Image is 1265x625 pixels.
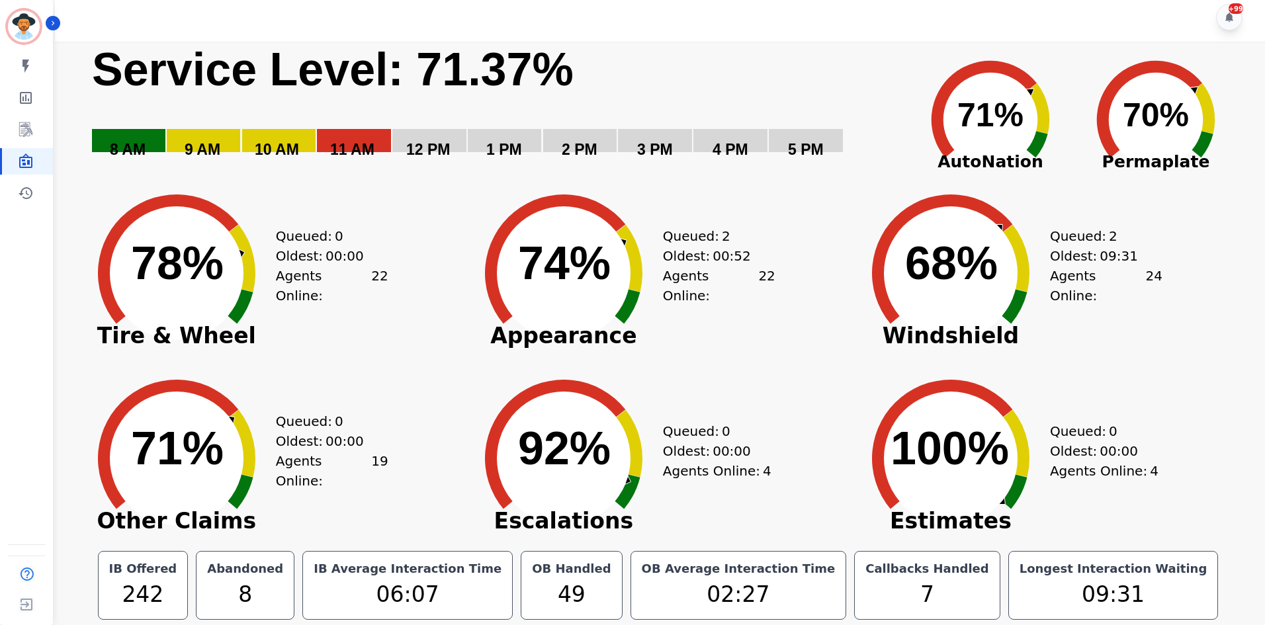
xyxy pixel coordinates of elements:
div: Queued: [276,226,375,246]
div: Oldest: [276,431,375,451]
text: Service Level: 71.37% [92,44,574,95]
div: IB Offered [107,560,180,578]
div: OB Handled [529,560,613,578]
div: Abandoned [204,560,286,578]
span: 4 [1150,461,1158,481]
span: 09:31 [1100,246,1138,266]
div: Oldest: [663,441,762,461]
div: 49 [529,578,613,611]
text: 100% [891,423,1009,474]
div: Agents Online: [663,461,775,481]
span: 19 [371,451,388,491]
text: 70% [1123,97,1189,134]
span: 2 [722,226,730,246]
div: Longest Interaction Waiting [1017,560,1210,578]
text: 92% [518,423,611,474]
span: Estimates [851,515,1050,528]
span: 0 [335,411,343,431]
text: 68% [905,237,998,289]
span: Appearance [464,329,663,343]
span: Permaplate [1073,149,1239,175]
div: Queued: [1050,226,1149,246]
span: 00:00 [326,246,364,266]
div: Agents Online: [276,451,388,491]
div: IB Average Interaction Time [311,560,504,578]
text: 11 AM [330,141,374,158]
span: 0 [335,226,343,246]
span: 0 [722,421,730,441]
text: 1 PM [486,141,522,158]
span: 00:00 [713,441,751,461]
text: 71% [131,423,224,474]
div: Callbacks Handled [863,560,992,578]
span: Tire & Wheel [77,329,276,343]
div: Oldest: [276,246,375,266]
div: 09:31 [1017,578,1210,611]
div: Oldest: [663,246,762,266]
div: Agents Online: [1050,461,1162,481]
span: 0 [1109,421,1117,441]
div: Agents Online: [1050,266,1162,306]
div: Agents Online: [276,266,388,306]
text: 2 PM [562,141,597,158]
text: 10 AM [255,141,299,158]
div: 02:27 [639,578,838,611]
div: Queued: [276,411,375,431]
div: Queued: [663,421,762,441]
div: 7 [863,578,992,611]
div: 8 [204,578,286,611]
span: 24 [1145,266,1162,306]
div: 242 [107,578,180,611]
span: Other Claims [77,515,276,528]
span: 2 [1109,226,1117,246]
text: 4 PM [713,141,748,158]
span: 22 [371,266,388,306]
div: 06:07 [311,578,504,611]
span: 00:52 [713,246,751,266]
text: 3 PM [637,141,673,158]
text: 78% [131,237,224,289]
div: Queued: [663,226,762,246]
svg: Service Level: 0% [91,42,905,177]
div: Oldest: [1050,441,1149,461]
span: Escalations [464,515,663,528]
text: 12 PM [406,141,450,158]
text: 71% [957,97,1024,134]
span: 22 [758,266,775,306]
span: AutoNation [908,149,1073,175]
text: 5 PM [788,141,824,158]
div: Agents Online: [663,266,775,306]
span: Windshield [851,329,1050,343]
span: 00:00 [326,431,364,451]
text: 74% [518,237,611,289]
text: 8 AM [110,141,146,158]
div: Queued: [1050,421,1149,441]
img: Bordered avatar [8,11,40,42]
text: 9 AM [185,141,220,158]
div: Oldest: [1050,246,1149,266]
span: 4 [763,461,771,481]
span: 00:00 [1100,441,1138,461]
div: OB Average Interaction Time [639,560,838,578]
div: +99 [1229,3,1243,14]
